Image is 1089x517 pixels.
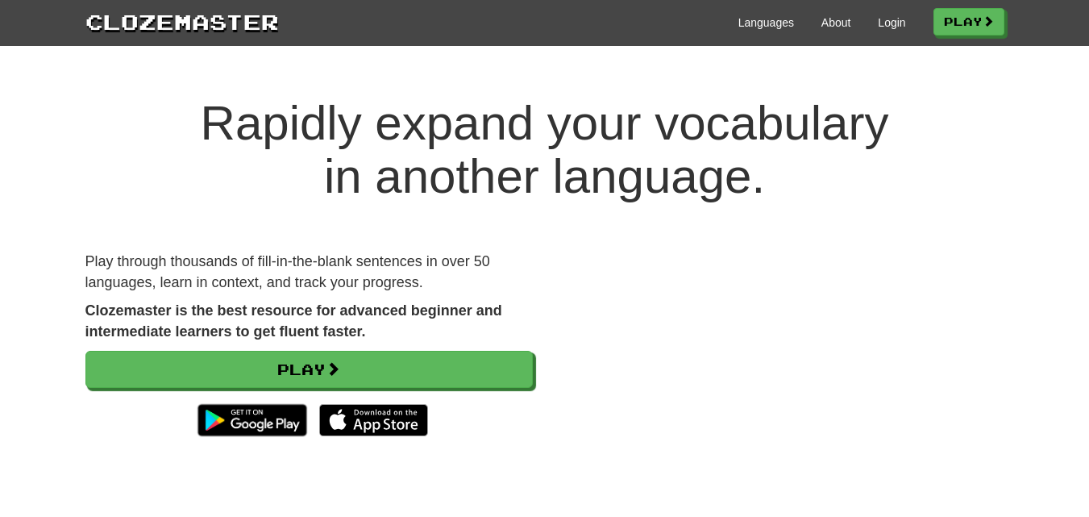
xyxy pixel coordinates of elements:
a: Play [933,8,1004,35]
a: Languages [738,15,794,31]
a: About [821,15,851,31]
img: Get it on Google Play [189,396,314,444]
p: Play through thousands of fill-in-the-blank sentences in over 50 languages, learn in context, and... [85,252,533,293]
a: Login [878,15,905,31]
a: Play [85,351,533,388]
img: Download_on_the_App_Store_Badge_US-UK_135x40-25178aeef6eb6b83b96f5f2d004eda3bffbb37122de64afbaef7... [319,404,428,436]
strong: Clozemaster is the best resource for advanced beginner and intermediate learners to get fluent fa... [85,302,502,340]
a: Clozemaster [85,6,279,36]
